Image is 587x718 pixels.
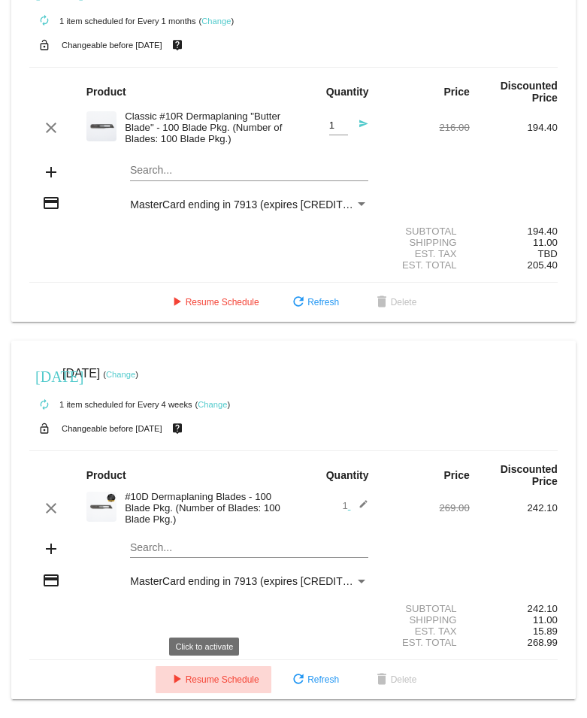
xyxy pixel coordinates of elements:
[198,400,227,409] a: Change
[35,366,53,384] mat-icon: [DATE]
[168,35,186,55] mat-icon: live_help
[373,294,391,312] mat-icon: delete
[382,603,470,614] div: Subtotal
[168,671,186,689] mat-icon: play_arrow
[361,666,429,693] button: Delete
[444,86,470,98] strong: Price
[42,571,60,589] mat-icon: credit_card
[382,637,470,648] div: Est. Total
[382,502,470,514] div: 269.00
[342,500,368,511] span: 1
[29,400,192,409] small: 1 item scheduled for Every 4 weeks
[35,419,53,438] mat-icon: lock_open
[130,198,417,211] span: MasterCard ending in 7913 (expires [CREDIT_CARD_DATA])
[382,259,470,271] div: Est. Total
[382,626,470,637] div: Est. Tax
[156,289,271,316] button: Resume Schedule
[199,17,234,26] small: ( )
[168,674,259,685] span: Resume Schedule
[117,111,293,144] div: Classic #10R Dermaplaning "Butter Blade" - 100 Blade Pkg. (Number of Blades: 100 Blade Pkg.)
[42,163,60,181] mat-icon: add
[42,119,60,137] mat-icon: clear
[289,671,307,689] mat-icon: refresh
[106,370,135,379] a: Change
[533,614,558,626] span: 11.00
[373,671,391,689] mat-icon: delete
[326,86,369,98] strong: Quantity
[326,469,369,481] strong: Quantity
[289,674,339,685] span: Refresh
[86,111,116,141] img: dermaplanepro-10r-dermaplaning-blade-up-close.png
[329,120,348,132] input: Quantity
[168,297,259,307] span: Resume Schedule
[382,248,470,259] div: Est. Tax
[130,542,368,554] input: Search...
[130,575,368,587] mat-select: Payment Method
[86,469,126,481] strong: Product
[444,469,470,481] strong: Price
[168,294,186,312] mat-icon: play_arrow
[130,165,368,177] input: Search...
[62,424,162,433] small: Changeable before [DATE]
[195,400,231,409] small: ( )
[29,17,196,26] small: 1 item scheduled for Every 1 months
[382,614,470,626] div: Shipping
[382,122,470,133] div: 216.00
[373,674,417,685] span: Delete
[117,491,293,525] div: #10D Dermaplaning Blades - 100 Blade Pkg. (Number of Blades: 100 Blade Pkg.)
[35,35,53,55] mat-icon: lock_open
[86,86,126,98] strong: Product
[501,463,558,487] strong: Discounted Price
[277,289,351,316] button: Refresh
[528,259,558,271] span: 205.40
[538,248,558,259] span: TBD
[201,17,231,26] a: Change
[528,637,558,648] span: 268.99
[35,12,53,30] mat-icon: autorenew
[350,499,368,517] mat-icon: edit
[156,666,271,693] button: Resume Schedule
[533,626,558,637] span: 15.89
[470,122,558,133] div: 194.40
[42,499,60,517] mat-icon: clear
[130,575,417,587] span: MasterCard ending in 7913 (expires [CREDIT_CARD_DATA])
[35,396,53,414] mat-icon: autorenew
[382,237,470,248] div: Shipping
[62,41,162,50] small: Changeable before [DATE]
[130,198,368,211] mat-select: Payment Method
[168,419,186,438] mat-icon: live_help
[361,289,429,316] button: Delete
[103,370,138,379] small: ( )
[470,502,558,514] div: 242.10
[382,226,470,237] div: Subtotal
[42,540,60,558] mat-icon: add
[350,119,368,137] mat-icon: send
[277,666,351,693] button: Refresh
[86,492,116,522] img: dermaplanepro-10d-dermaplaning-blade-close-up.png
[501,80,558,104] strong: Discounted Price
[470,603,558,614] div: 242.10
[289,294,307,312] mat-icon: refresh
[289,297,339,307] span: Refresh
[533,237,558,248] span: 11.00
[373,297,417,307] span: Delete
[42,194,60,212] mat-icon: credit_card
[470,226,558,237] div: 194.40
